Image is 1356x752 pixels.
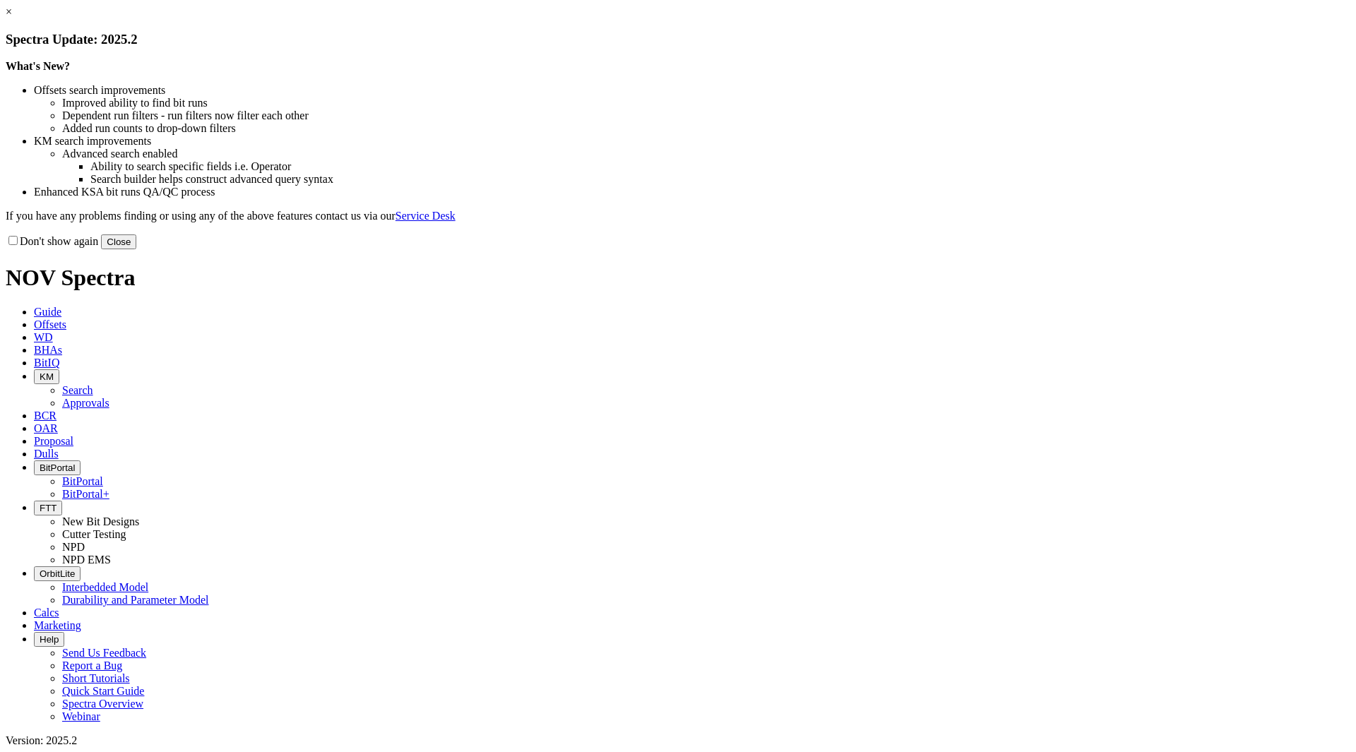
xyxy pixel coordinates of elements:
span: Calcs [34,607,59,619]
span: Marketing [34,619,81,631]
a: Service Desk [395,210,456,222]
a: BitPortal [62,475,103,487]
span: Guide [34,306,61,318]
span: KM [40,371,54,382]
span: BHAs [34,344,62,356]
span: WD [34,331,53,343]
a: Webinar [62,710,100,722]
a: NPD EMS [62,554,111,566]
a: Interbedded Model [62,581,148,593]
li: Ability to search specific fields i.e. Operator [90,160,1350,173]
a: Report a Bug [62,660,122,672]
span: BCR [34,410,56,422]
label: Don't show again [6,235,98,247]
a: Cutter Testing [62,528,126,540]
a: Approvals [62,397,109,409]
span: Offsets [34,318,66,330]
li: Offsets search improvements [34,84,1350,97]
span: Dulls [34,448,59,460]
a: Spectra Overview [62,698,143,710]
a: Send Us Feedback [62,647,146,659]
button: Close [101,234,136,249]
h1: NOV Spectra [6,265,1350,291]
a: NPD [62,541,85,553]
li: Enhanced KSA bit runs QA/QC process [34,186,1350,198]
li: Search builder helps construct advanced query syntax [90,173,1350,186]
li: KM search improvements [34,135,1350,148]
li: Improved ability to find bit runs [62,97,1350,109]
span: OAR [34,422,58,434]
a: × [6,6,12,18]
a: Quick Start Guide [62,685,144,697]
h3: Spectra Update: 2025.2 [6,32,1350,47]
div: Version: 2025.2 [6,734,1350,747]
a: Durability and Parameter Model [62,594,209,606]
span: FTT [40,503,56,513]
strong: What's New? [6,60,70,72]
span: Proposal [34,435,73,447]
a: Short Tutorials [62,672,130,684]
input: Don't show again [8,236,18,245]
span: Help [40,634,59,645]
li: Added run counts to drop-down filters [62,122,1350,135]
span: OrbitLite [40,568,75,579]
span: BitPortal [40,462,75,473]
a: New Bit Designs [62,515,139,527]
a: Search [62,384,93,396]
span: BitIQ [34,357,59,369]
p: If you have any problems finding or using any of the above features contact us via our [6,210,1350,222]
li: Dependent run filters - run filters now filter each other [62,109,1350,122]
li: Advanced search enabled [62,148,1350,160]
a: BitPortal+ [62,488,109,500]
